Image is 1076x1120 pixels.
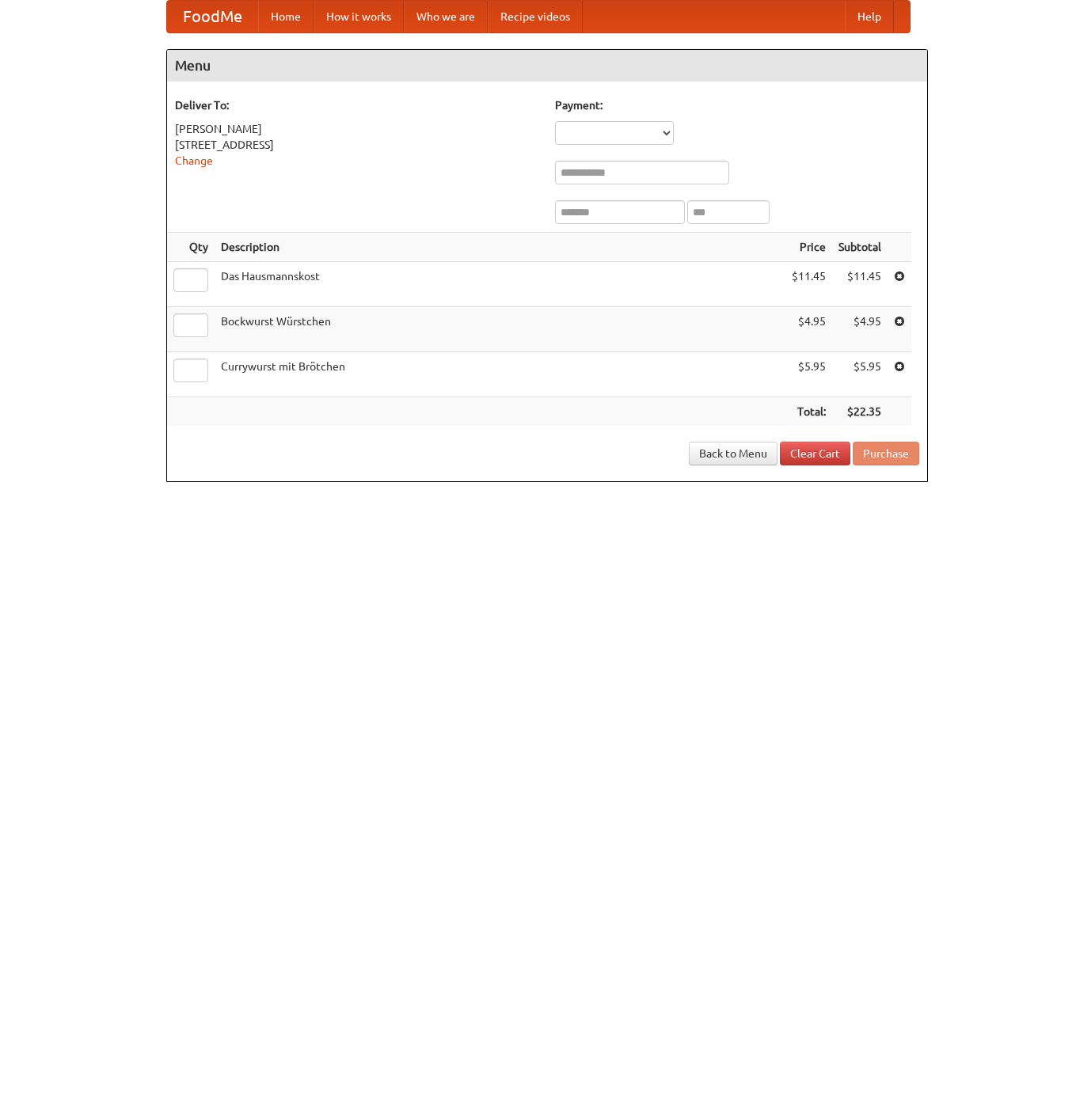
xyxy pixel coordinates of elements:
[689,442,778,465] a: Back to Menu
[258,1,314,32] a: Home
[215,262,785,307] td: Das Hausmannskost
[404,1,488,32] a: Who we are
[167,233,215,262] th: Qty
[167,1,258,32] a: FoodMe
[488,1,583,32] a: Recipe videos
[175,97,539,113] h5: Deliver To:
[832,262,888,307] td: $11.45
[215,352,785,397] td: Currywurst mit Brötchen
[215,307,785,352] td: Bockwurst Würstchen
[167,50,927,82] h4: Menu
[853,442,919,465] button: Purchase
[785,262,832,307] td: $11.45
[780,442,850,465] a: Clear Cart
[314,1,404,32] a: How it works
[785,397,832,427] th: Total:
[175,137,539,153] div: [STREET_ADDRESS]
[832,352,888,397] td: $5.95
[175,154,213,167] a: Change
[832,397,888,427] th: $22.35
[845,1,894,32] a: Help
[555,97,919,113] h5: Payment:
[785,233,832,262] th: Price
[215,233,785,262] th: Description
[785,352,832,397] td: $5.95
[832,307,888,352] td: $4.95
[175,121,539,137] div: [PERSON_NAME]
[785,307,832,352] td: $4.95
[832,233,888,262] th: Subtotal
